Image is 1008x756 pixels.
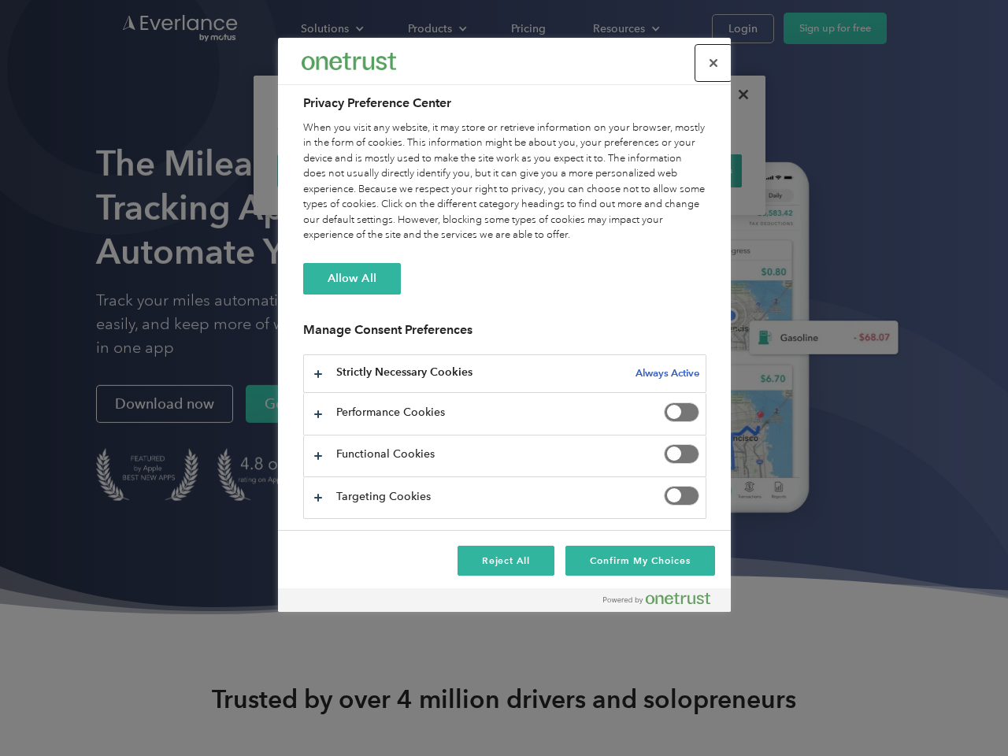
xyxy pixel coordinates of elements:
[303,120,706,243] div: When you visit any website, it may store or retrieve information on your browser, mostly in the f...
[458,546,555,576] button: Reject All
[302,53,396,69] img: Everlance
[278,38,731,612] div: Privacy Preference Center
[303,322,706,346] h3: Manage Consent Preferences
[303,263,401,295] button: Allow All
[302,46,396,77] div: Everlance
[603,592,723,612] a: Powered by OneTrust Opens in a new Tab
[565,546,714,576] button: Confirm My Choices
[303,94,706,113] h2: Privacy Preference Center
[278,38,731,612] div: Preference center
[603,592,710,605] img: Powered by OneTrust Opens in a new Tab
[696,46,731,80] button: Close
